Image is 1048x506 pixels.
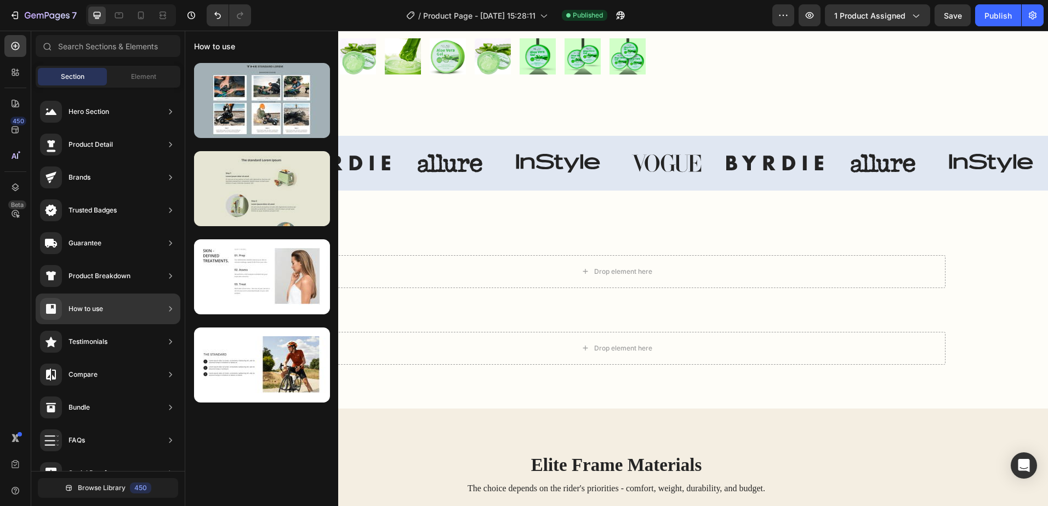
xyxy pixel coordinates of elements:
span: Browse Library [78,483,126,493]
span: Published [573,10,603,20]
div: Hero Section [69,106,109,117]
img: gempages_432750572815254551-d448f3d2-d43f-4fa7-9bc0-79c01453c999.svg [217,116,314,149]
img: gempages_432750572815254551-f1a5ee2c-47fe-4bfa-a0a6-7ef37a7db31b.svg [325,116,423,149]
div: FAQs [69,435,85,446]
span: 1 product assigned [834,10,905,21]
div: Beta [8,200,26,209]
div: Undo/Redo [207,4,251,26]
button: Save [935,4,971,26]
button: 1 product assigned [825,4,930,26]
button: Publish [975,4,1021,26]
div: 450 [130,482,151,493]
button: Browse Library450 [38,478,178,498]
div: Compare [69,369,98,380]
span: Product Page - [DATE] 15:28:11 [423,10,536,21]
img: gempages_432750572815254551-d448f3d2-d43f-4fa7-9bc0-79c01453c999.svg [650,116,747,149]
iframe: Design area [185,31,1048,506]
div: Testimonials [69,336,107,347]
p: The choice depends on the rider's priorities - comfort, weight, durability, and budget. [274,452,590,464]
span: / [418,10,421,21]
div: Drop element here [409,313,468,322]
div: Bundle [69,402,90,413]
div: Brands [69,172,90,183]
div: Trusted Badges [69,205,117,216]
img: gempages_432750572815254551-95b3845a-b28a-44d7-8033-fc049fe933cb.svg [433,116,531,149]
button: 7 [4,4,82,26]
div: Open Intercom Messenger [1011,452,1037,479]
div: 450 [10,117,26,125]
p: 7 [72,9,77,22]
img: gempages_432750572815254551-dd60569e-65a0-401a-a6c9-d187d44266c8.svg [542,116,639,149]
span: Element [131,72,156,82]
div: Guarantee [69,238,101,249]
div: Drop element here [409,237,468,245]
div: Publish [984,10,1012,21]
div: How to use [69,303,103,314]
div: Product Breakdown [69,271,130,281]
h2: Elite Frame Materials [103,422,761,447]
span: Section [61,72,84,82]
span: Save [944,11,962,20]
img: gempages_432750572815254551-f1a5ee2c-47fe-4bfa-a0a6-7ef37a7db31b.svg [758,116,856,149]
input: Search Sections & Elements [36,35,180,57]
div: Product Detail [69,139,113,150]
div: Social Proof [69,468,107,479]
